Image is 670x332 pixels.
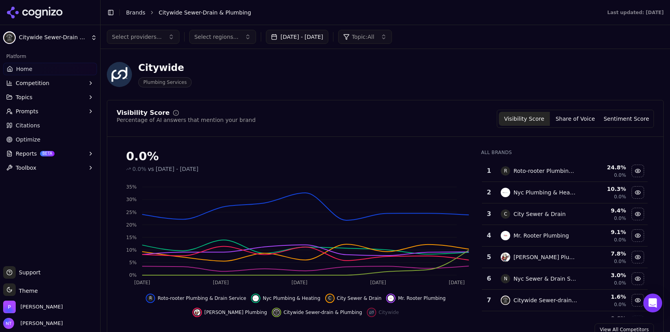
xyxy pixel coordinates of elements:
div: Nyc Sewer & Drain Service [513,275,577,283]
a: Home [3,63,97,75]
span: 0.0% [614,280,626,286]
span: Topics [16,93,33,101]
img: Perrill [3,301,16,313]
button: Hide nyc plumbing & heating data [632,186,644,199]
div: Roto-rooter Plumbing & Drain Service [513,167,577,175]
button: Share of Voice [550,112,601,126]
span: 0.0% [614,301,626,308]
div: 1 [485,166,493,176]
div: 2 [485,188,493,197]
span: vs [DATE] - [DATE] [148,165,199,173]
button: Hide nyc sewer & drain service data [632,272,644,285]
tr: 2nyc plumbing & heatingNyc Plumbing & Heating10.3%0.0%Hide nyc plumbing & heating data [482,182,648,203]
span: 0.0% [614,172,626,178]
button: Topics [3,91,97,103]
button: Open organization switcher [3,301,63,313]
span: C [327,295,333,301]
div: Platform [3,50,97,63]
button: Hide benjamin franklin plumbing data [192,308,267,317]
nav: breadcrumb [126,9,591,16]
span: 0.0% [614,194,626,200]
div: 3 [485,209,493,219]
div: Mr. Rooter Plumbing [513,232,569,239]
span: Topic: All [352,33,374,41]
span: Roto-rooter Plumbing & Drain Service [157,295,246,301]
span: Nyc Plumbing & Heating [263,295,320,301]
span: [PERSON_NAME] Plumbing [204,309,267,316]
span: R [147,295,154,301]
tspan: 10% [126,247,137,253]
span: R [501,166,510,176]
div: 7.8 % [584,250,626,258]
tr: 4mr. rooter plumbingMr. Rooter Plumbing9.1%0.0%Hide mr. rooter plumbing data [482,225,648,247]
tspan: 30% [126,197,137,202]
span: N [501,274,510,283]
div: 5 [485,252,493,262]
span: Perrill [20,303,63,310]
div: Visibility Score [117,110,170,116]
button: Hide roto-rooter plumbing & drain service data [146,294,246,303]
button: Competition [3,77,97,89]
button: Hide citywide sewer-drain & plumbing data [632,294,644,307]
tspan: [DATE] [134,280,150,285]
tspan: 15% [126,235,137,240]
img: nyc plumbing & heating [253,295,259,301]
img: benjamin franklin plumbing [194,309,200,316]
tspan: 0% [129,272,137,278]
span: Reports [16,150,37,158]
div: Open Intercom Messenger [643,294,662,312]
div: 6 [485,274,493,283]
span: Optimize [16,136,40,143]
div: 0.0% [126,149,465,163]
span: Citywide [379,309,399,316]
div: Percentage of AI answers that mention your brand [117,116,256,124]
span: 0.0% [614,237,626,243]
tspan: [DATE] [213,280,229,285]
tspan: [DATE] [449,280,465,285]
button: Toolbox [3,161,97,174]
div: 24.8 % [584,163,626,171]
button: Hide mr. rooter plumbing data [386,294,445,303]
div: City Sewer & Drain [513,210,566,218]
img: mr. rooter plumbing [501,231,510,240]
tr: 1RRoto-rooter Plumbing & Drain Service24.8%0.0%Hide roto-rooter plumbing & drain service data [482,160,648,182]
img: benjamin franklin plumbing [501,252,510,262]
span: Select regions... [194,33,239,41]
span: Select providers... [112,33,162,41]
div: Last updated: [DATE] [607,9,664,16]
tspan: 35% [126,184,137,190]
tspan: [DATE] [370,280,386,285]
button: Hide citywide sewer-drain & plumbing data [272,308,362,317]
span: Competition [16,79,49,87]
button: Hide city sewer & drain data [632,208,644,220]
button: Hide city sewer & drain data [325,294,382,303]
button: Sentiment Score [601,112,652,126]
div: 0.6 % [584,314,626,322]
img: Citywide [107,62,132,87]
span: City Sewer & Drain [337,295,382,301]
div: Citywide [138,62,192,74]
img: citywide sewer-drain & plumbing [273,309,280,316]
span: Mr. Rooter Plumbing [398,295,445,301]
span: 0.0% [614,258,626,265]
span: [PERSON_NAME] [17,320,63,327]
div: All Brands [481,149,648,156]
span: Support [16,269,40,276]
div: 1.6 % [584,293,626,301]
button: ReportsBETA [3,147,97,160]
div: Citywide Sewer-drain & Plumbing [513,296,577,304]
a: Citations [3,119,97,132]
div: 7 [485,296,493,305]
button: Show all day sewer & drain inc. data [632,316,644,328]
button: Hide mr. rooter plumbing data [632,229,644,242]
span: C [501,209,510,219]
img: citywide sewer-drain & plumbing [501,296,510,305]
tr: 6NNyc Sewer & Drain Service3.0%0.0%Hide nyc sewer & drain service data [482,268,648,290]
button: Hide roto-rooter plumbing & drain service data [632,165,644,177]
span: Theme [16,288,38,294]
img: Nate Tower [3,318,14,329]
span: Home [16,65,32,73]
tspan: 5% [129,260,137,265]
button: Visibility Score [499,112,550,126]
span: Citywide Sewer-drain & Plumbing [284,309,362,316]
